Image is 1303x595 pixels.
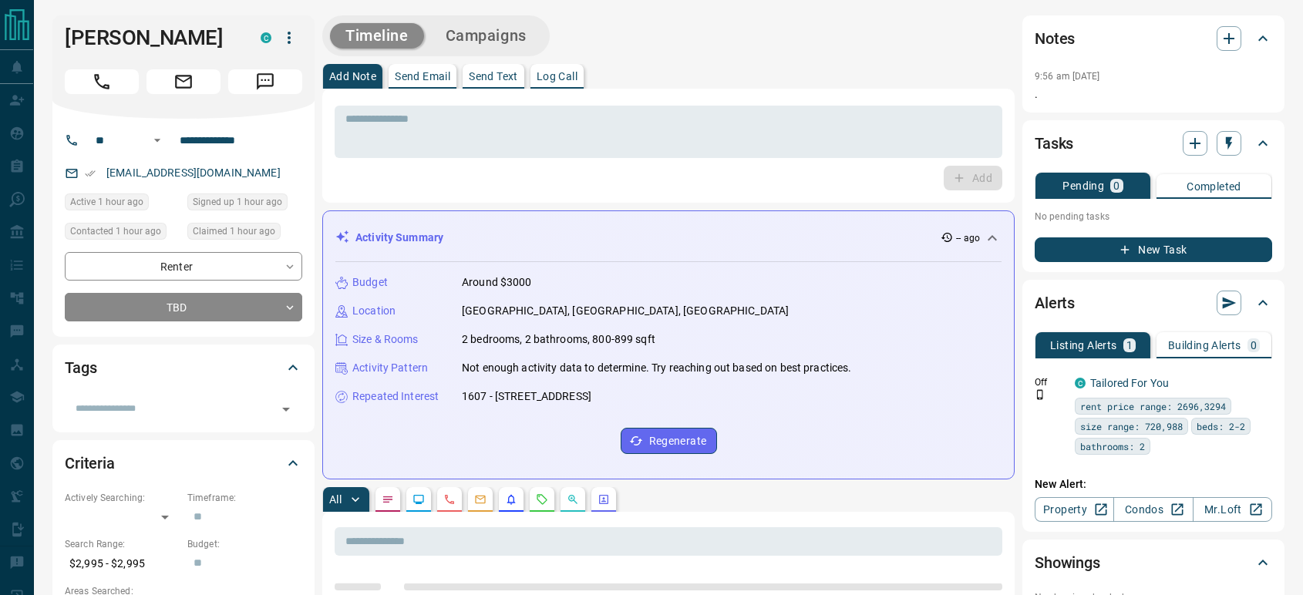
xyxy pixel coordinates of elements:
p: Budget: [187,537,302,551]
span: beds: 2-2 [1197,419,1245,434]
span: Contacted 1 hour ago [70,224,161,239]
p: Activity Pattern [352,360,428,376]
button: New Task [1035,237,1272,262]
p: All [329,494,342,505]
svg: Opportunities [567,493,579,506]
p: Size & Rooms [352,331,419,348]
a: [EMAIL_ADDRESS][DOMAIN_NAME] [106,166,281,179]
p: Off [1035,375,1066,389]
p: No pending tasks [1035,205,1272,228]
p: 9:56 am [DATE] [1035,71,1100,82]
svg: Agent Actions [598,493,610,506]
h1: [PERSON_NAME] [65,25,237,50]
h2: Notes [1035,26,1075,51]
div: TBD [65,293,302,321]
svg: Emails [474,493,487,506]
p: Search Range: [65,537,180,551]
svg: Notes [382,493,394,506]
svg: Lead Browsing Activity [412,493,425,506]
svg: Requests [536,493,548,506]
div: Mon Aug 18 2025 [187,193,302,215]
button: Open [148,131,167,150]
span: Active 1 hour ago [70,194,143,210]
span: Claimed 1 hour ago [193,224,275,239]
h2: Tasks [1035,131,1073,156]
p: -- ago [956,231,980,245]
div: Mon Aug 18 2025 [65,223,180,244]
p: Completed [1187,181,1241,192]
p: Pending [1062,180,1104,191]
span: Signed up 1 hour ago [193,194,282,210]
p: 0 [1251,340,1257,351]
div: Tasks [1035,125,1272,162]
div: condos.ca [1075,378,1086,388]
span: size range: 720,988 [1080,419,1183,434]
p: $2,995 - $2,995 [65,551,180,577]
div: Mon Aug 18 2025 [187,223,302,244]
p: Budget [352,274,388,291]
button: Open [275,398,297,420]
div: condos.ca [261,32,271,43]
p: Send Email [395,71,450,82]
div: Criteria [65,445,302,482]
p: 2 bedrooms, 2 bathrooms, 800-899 sqft [462,331,655,348]
p: New Alert: [1035,476,1272,492]
svg: Email Verified [85,168,96,179]
p: Listing Alerts [1050,340,1117,351]
p: Around $3000 [462,274,532,291]
span: bathrooms: 2 [1080,439,1145,454]
a: Mr.Loft [1193,497,1272,522]
p: Repeated Interest [352,388,439,405]
p: Timeframe: [187,491,302,505]
p: Building Alerts [1168,340,1241,351]
p: Activity Summary [355,230,443,246]
svg: Calls [443,493,456,506]
p: . [1035,86,1272,103]
h2: Criteria [65,451,115,476]
a: Property [1035,497,1114,522]
p: Actively Searching: [65,491,180,505]
button: Campaigns [430,23,542,49]
p: Not enough activity data to determine. Try reaching out based on best practices. [462,360,852,376]
p: 0 [1113,180,1120,191]
button: Regenerate [621,428,717,454]
p: [GEOGRAPHIC_DATA], [GEOGRAPHIC_DATA], [GEOGRAPHIC_DATA] [462,303,789,319]
p: 1 [1126,340,1133,351]
div: Tags [65,349,302,386]
p: Log Call [537,71,577,82]
div: Notes [1035,20,1272,57]
div: Alerts [1035,284,1272,321]
div: Activity Summary-- ago [335,224,1002,252]
span: Call [65,69,139,94]
a: Tailored For You [1090,377,1169,389]
span: rent price range: 2696,3294 [1080,398,1226,414]
svg: Listing Alerts [505,493,517,506]
div: Mon Aug 18 2025 [65,193,180,215]
span: Email [146,69,221,94]
h2: Showings [1035,550,1100,575]
h2: Alerts [1035,291,1075,315]
p: Send Text [469,71,518,82]
div: Showings [1035,544,1272,581]
h2: Tags [65,355,96,380]
p: Location [352,303,396,319]
button: Timeline [330,23,424,49]
div: Renter [65,252,302,281]
svg: Push Notification Only [1035,389,1045,400]
p: Add Note [329,71,376,82]
a: Condos [1113,497,1193,522]
span: Message [228,69,302,94]
p: 1607 - [STREET_ADDRESS] [462,388,591,405]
